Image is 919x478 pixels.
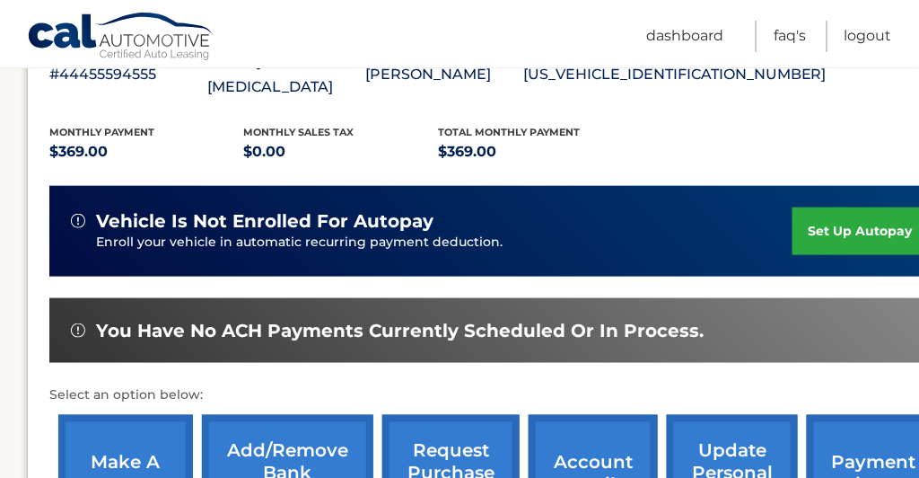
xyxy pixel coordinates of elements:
span: Total Monthly Payment [438,126,580,138]
img: alert-white.svg [71,214,85,228]
span: Monthly Payment [49,126,154,138]
p: $369.00 [438,139,633,164]
p: #44455594555 [49,62,207,87]
p: Enroll your vehicle in automatic recurring payment deduction. [96,233,792,252]
a: Dashboard [646,21,723,52]
a: FAQ's [774,21,806,52]
span: You have no ACH payments currently scheduled or in process. [96,320,704,342]
span: Monthly sales Tax [244,126,354,138]
p: $369.00 [49,139,244,164]
span: vehicle is not enrolled for autopay [96,210,433,233]
img: alert-white.svg [71,323,85,338]
p: [US_VEHICLE_IDENTIFICATION_NUMBER] [523,62,827,87]
a: Logout [845,21,892,52]
p: 2023 Hyundai [MEDICAL_DATA] [207,49,365,100]
p: [PERSON_NAME] [365,62,523,87]
a: Cal Automotive [27,12,215,64]
p: $0.00 [244,139,439,164]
